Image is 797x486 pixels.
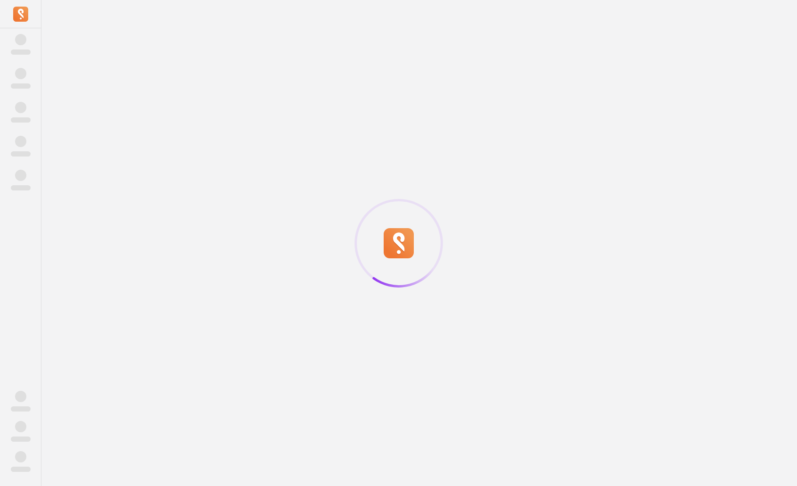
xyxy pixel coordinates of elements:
span: ‌ [15,391,26,402]
span: ‌ [11,185,31,190]
span: ‌ [15,421,26,432]
span: ‌ [15,451,26,462]
span: ‌ [11,437,31,442]
span: ‌ [11,49,31,55]
span: ‌ [11,83,31,89]
span: ‌ [15,68,26,79]
span: ‌ [11,406,31,412]
span: ‌ [15,136,26,147]
span: ‌ [15,34,26,45]
span: ‌ [15,102,26,113]
span: ‌ [11,117,31,123]
span: ‌ [11,467,31,472]
span: ‌ [11,151,31,157]
span: ‌ [15,170,26,181]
